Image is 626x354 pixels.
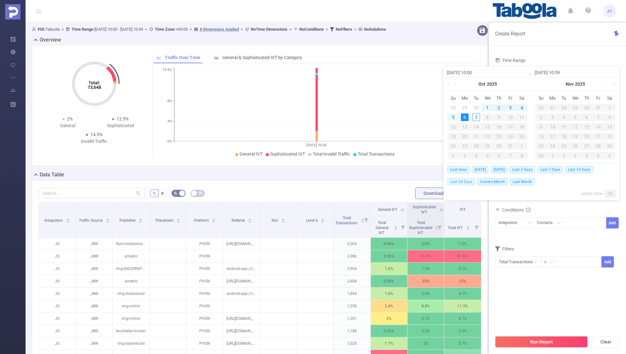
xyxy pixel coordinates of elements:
[537,218,557,228] div: Contains
[177,218,180,219] i: icon: caret-up
[66,218,70,221] div: Sort
[470,122,482,132] td: October 14, 2025
[592,103,604,112] td: October 31, 2025
[516,132,528,141] td: October 25, 2025
[477,178,508,185] span: Current Month
[592,141,604,151] td: November 28, 2025
[535,103,547,112] td: October 26, 2025
[592,95,604,101] span: Fr
[281,218,285,221] div: Sort
[535,95,547,101] span: Su
[592,93,604,103] th: Fri
[609,78,617,90] a: Next year (Control + right)
[459,151,470,160] td: November 3, 2025
[493,141,505,151] td: October 30, 2025
[470,112,482,122] td: October 7, 2025
[459,123,470,131] div: 13
[592,132,604,141] td: November 21, 2025
[570,133,581,140] div: 19
[117,116,129,121] span: 12.5%
[435,217,444,237] i: Filter menu
[482,95,493,101] span: We
[558,152,570,159] div: 2
[447,166,469,173] span: Last Hour
[558,142,570,150] div: 25
[484,104,491,112] div: 1
[472,217,481,237] i: Filter menu
[570,141,581,151] td: November 26, 2025
[307,143,326,147] tspan: [DATE] 10:00
[570,112,581,122] td: November 5, 2025
[470,141,482,151] td: October 28, 2025
[592,113,604,121] div: 7
[270,151,305,157] span: Sophisticated IVT
[453,78,459,90] a: Previous month (PageUp)
[167,139,172,143] tspan: 0%
[143,27,149,32] span: >
[470,93,482,103] th: Tue
[592,336,620,348] button: Clear
[604,132,615,141] td: November 22, 2025
[106,218,109,219] i: icon: caret-up
[461,104,469,112] div: 29
[459,93,470,103] th: Mon
[547,113,558,121] div: 3
[570,123,581,131] div: 12
[482,103,493,112] td: October 1, 2025
[592,133,604,140] div: 21
[581,152,592,159] div: 4
[174,191,178,195] i: icon: bg-colors
[38,27,45,32] b: PID:
[459,112,470,122] td: October 6, 2025
[212,218,216,221] div: Sort
[200,27,239,32] u: 8 Dimensions Applied
[516,103,528,112] td: October 4, 2025
[32,27,386,32] span: Taboola [DATE] 10:00 - [DATE] 10:59 +00:00
[604,103,615,112] td: November 1, 2025
[470,95,482,101] span: Tu
[251,27,287,32] b: No Time Dimensions
[212,218,215,219] i: icon: caret-up
[459,141,470,151] td: October 27, 2025
[535,113,547,121] div: 2
[516,123,528,131] div: 18
[447,141,459,151] td: October 26, 2025
[336,27,352,32] b: No Filters
[581,132,592,141] td: November 20, 2025
[592,151,604,160] td: December 5, 2025
[447,152,459,159] div: 2
[518,104,526,112] div: 4
[592,152,604,159] div: 5
[335,216,358,225] span: Total Transactions
[535,112,547,122] td: November 2, 2025
[470,151,482,160] td: November 4, 2025
[66,218,70,219] i: icon: caret-up
[592,122,604,132] td: November 14, 2025
[248,218,252,221] div: Sort
[482,132,493,141] td: October 22, 2025
[482,133,493,140] div: 22
[482,113,493,121] div: 8
[606,217,619,228] button: Add
[505,103,516,112] td: October 3, 2025
[558,95,570,101] span: Tu
[535,152,547,159] div: 30
[581,141,592,151] td: November 27, 2025
[535,133,547,140] div: 16
[482,151,493,160] td: November 5, 2025
[493,132,505,141] td: October 23, 2025
[604,133,615,140] div: 22
[495,104,503,112] div: 2
[482,152,493,159] div: 5
[516,95,528,101] span: Sa
[493,123,505,131] div: 16
[470,152,482,159] div: 4
[459,133,470,140] div: 20
[505,123,516,131] div: 17
[516,133,528,140] div: 25
[547,93,558,103] th: Mon
[447,69,528,76] input: Start date
[459,132,470,141] td: October 20, 2025
[449,113,457,121] div: 5
[461,113,469,121] div: 6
